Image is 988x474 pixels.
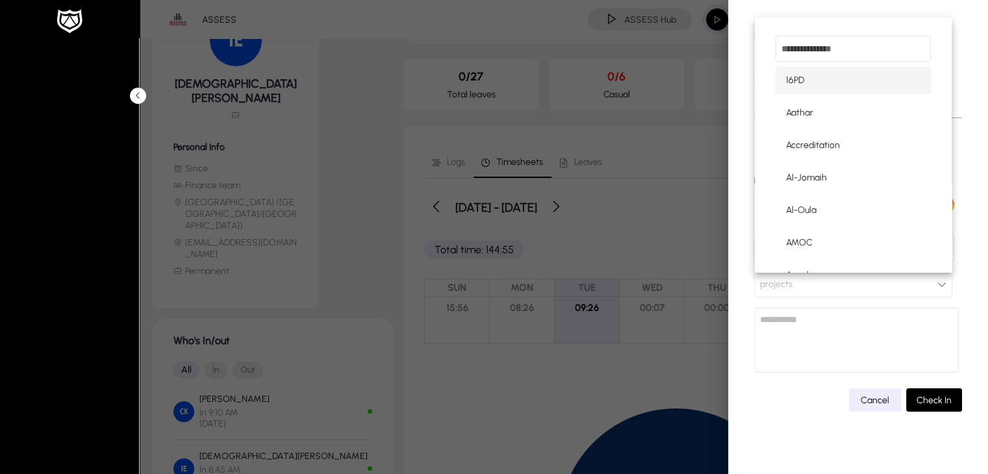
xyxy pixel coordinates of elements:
[776,197,931,224] mat-option: Al-Oula
[776,229,931,256] mat-option: AMOC
[786,105,813,121] span: Aathar
[776,262,931,289] mat-option: Apache
[786,170,827,186] span: Al-Jomaih
[776,164,931,192] mat-option: Al-Jomaih
[786,73,804,88] span: 16PD
[776,132,931,159] mat-option: Accreditation
[786,268,817,283] span: Apache
[776,67,931,94] mat-option: 16PD
[776,36,931,62] input: dropdown search
[776,99,931,127] mat-option: Aathar
[786,235,813,251] span: AMOC
[786,203,817,218] span: Al-Oula
[786,138,840,153] span: Accreditation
